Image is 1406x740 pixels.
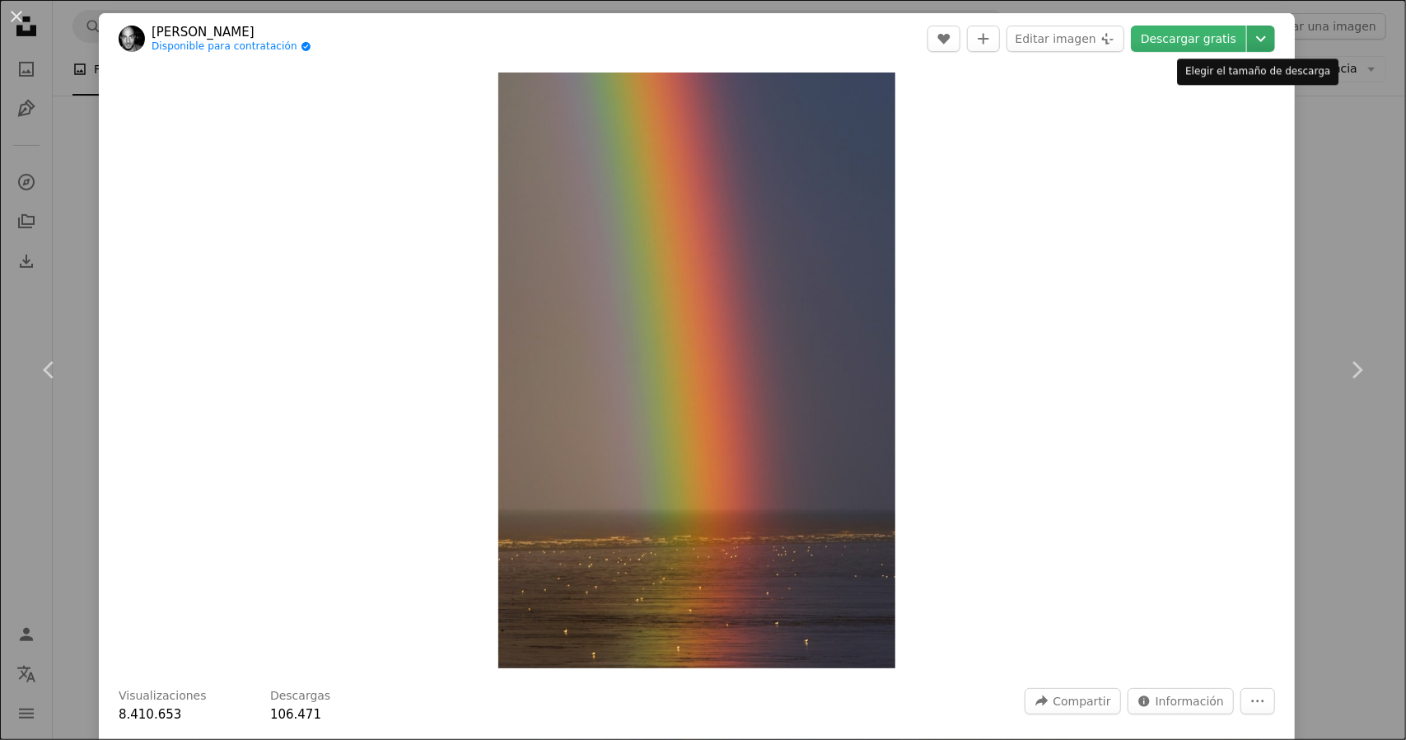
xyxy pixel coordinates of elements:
button: Más acciones [1240,688,1275,714]
span: Compartir [1053,689,1110,714]
span: Información [1156,689,1224,714]
span: 106.471 [270,707,321,722]
a: Descargar gratis [1131,26,1246,52]
a: Siguiente [1307,291,1406,449]
button: Me gusta [927,26,960,52]
button: Añade a la colección [967,26,1000,52]
button: Compartir esta imagen [1025,688,1120,714]
h3: Visualizaciones [119,688,207,705]
img: Ve al perfil de Zoltan Tasi [119,26,145,52]
span: 8.410.653 [119,707,181,722]
a: [PERSON_NAME] [152,24,311,40]
a: Disponible para contratación [152,40,311,54]
button: Elegir el tamaño de descarga [1247,26,1275,52]
button: Editar imagen [1007,26,1124,52]
img: arco iris en el cuerpo de agua [498,73,895,668]
div: Elegir el tamaño de descarga [1177,59,1338,85]
button: Estadísticas sobre esta imagen [1128,688,1234,714]
h3: Descargas [270,688,330,705]
button: Ampliar en esta imagen [498,73,895,668]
